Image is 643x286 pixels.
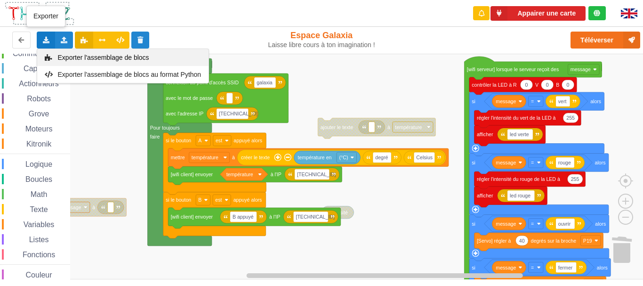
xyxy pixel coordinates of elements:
span: Robots [25,95,52,103]
text: B [556,82,559,88]
text: créer le texte [241,155,270,160]
text: à [232,155,235,160]
text: [wifi client] envoyer [171,214,213,220]
text: alors [595,221,606,227]
text: [wifi client] envoyer [171,172,213,177]
span: Couleur [24,271,54,279]
span: Math [29,190,49,198]
text: = [531,160,534,165]
text: si le bouton [166,197,191,203]
text: message [496,160,516,165]
div: Tu es connecté au serveur de création de Thingz [588,6,606,20]
text: 0 [546,82,549,88]
span: Listes [28,236,50,244]
text: message [496,264,516,270]
text: = [531,98,534,104]
text: [TECHNICAL_ID] [219,111,257,116]
text: afficher [477,193,493,198]
span: Exporter l'assemblage de blocs [58,54,149,61]
img: thingz_logo.png [4,1,75,26]
span: Fonctions [21,251,56,259]
text: led rouge [510,193,530,198]
text: à l'IP [271,172,281,177]
text: avec l'adresse IP [166,111,203,116]
text: température [226,172,253,177]
span: Capteurs [22,65,56,73]
text: à [92,204,95,210]
text: fermer [558,264,573,270]
text: = [531,221,534,227]
text: rouge [558,160,571,165]
span: Variables [22,221,56,229]
text: Pour toujours [150,125,180,131]
span: Exporter l'assemblage de blocs au format Python [58,71,201,78]
text: afficher [477,131,493,137]
text: [wifi serveur] lorsque le serveur reçoit des [467,66,559,72]
text: contrôler la LED à R [472,82,517,88]
text: si le bouton [166,138,191,143]
text: température en [298,155,332,160]
text: 255 [566,115,575,121]
text: faire [150,134,160,139]
text: Celsius [416,155,433,160]
div: Génère le code associé à l'assemblage de blocs et exporte le code dans un fichier Python [37,66,209,83]
text: message [496,221,516,227]
text: 0 [567,82,570,88]
text: galaxia [257,80,273,85]
text: V [535,82,539,88]
text: ajouter le texte [321,124,354,130]
span: Actionneurs [17,80,60,88]
text: mettre [171,155,185,160]
text: message [61,204,81,210]
text: 255 [571,176,579,182]
text: B [198,197,201,203]
text: à [387,124,390,130]
img: gb.png [621,8,637,18]
text: régler l'intensité du vert de la LED à [477,115,556,121]
text: message [571,66,591,72]
div: Espace Galaxia [267,30,376,49]
text: connexion au point d'accès SSID [166,80,239,85]
text: degré [375,155,388,160]
div: Laisse libre cours à ton imagination ! [267,41,376,49]
text: P19 [583,237,592,243]
text: 40 [519,237,525,243]
text: à l'IP [269,214,280,220]
span: Moteurs [24,125,54,133]
button: Appairer une carte [490,6,586,21]
text: ouvrir [558,221,571,227]
text: A [198,138,202,143]
span: Texte [28,205,49,213]
text: si [472,98,475,104]
text: alors [597,264,608,270]
text: si [472,221,475,227]
text: température [395,124,422,130]
text: température [192,155,218,160]
div: Exporter l'assemblage au format blockly [37,49,209,66]
text: led verte [510,131,529,137]
div: Exporter [26,6,65,27]
text: est [216,138,222,143]
span: Kitronik [25,140,53,148]
text: degrés sur la broche [531,237,577,243]
span: Boucles [24,175,54,183]
span: Grove [27,110,51,118]
text: appuyé alors [233,197,262,203]
text: vert [558,98,567,104]
button: Téléverser [571,32,640,49]
text: [TECHNICAL_ID] [296,214,334,220]
text: message [496,98,516,104]
text: B appuyé [233,214,254,220]
text: [Servo] régler à [477,237,511,243]
text: avec le mot de passe [166,95,213,101]
text: [TECHNICAL_ID] [297,172,336,177]
span: Logique [24,160,54,168]
text: = [531,264,534,270]
text: si [472,160,475,165]
text: 0 [525,82,528,88]
text: régler l'intensité du rouge de la LED à [477,176,560,182]
text: alors [590,98,601,104]
text: (°C) [339,155,348,160]
span: Communication [11,49,66,57]
text: alors [595,160,606,165]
